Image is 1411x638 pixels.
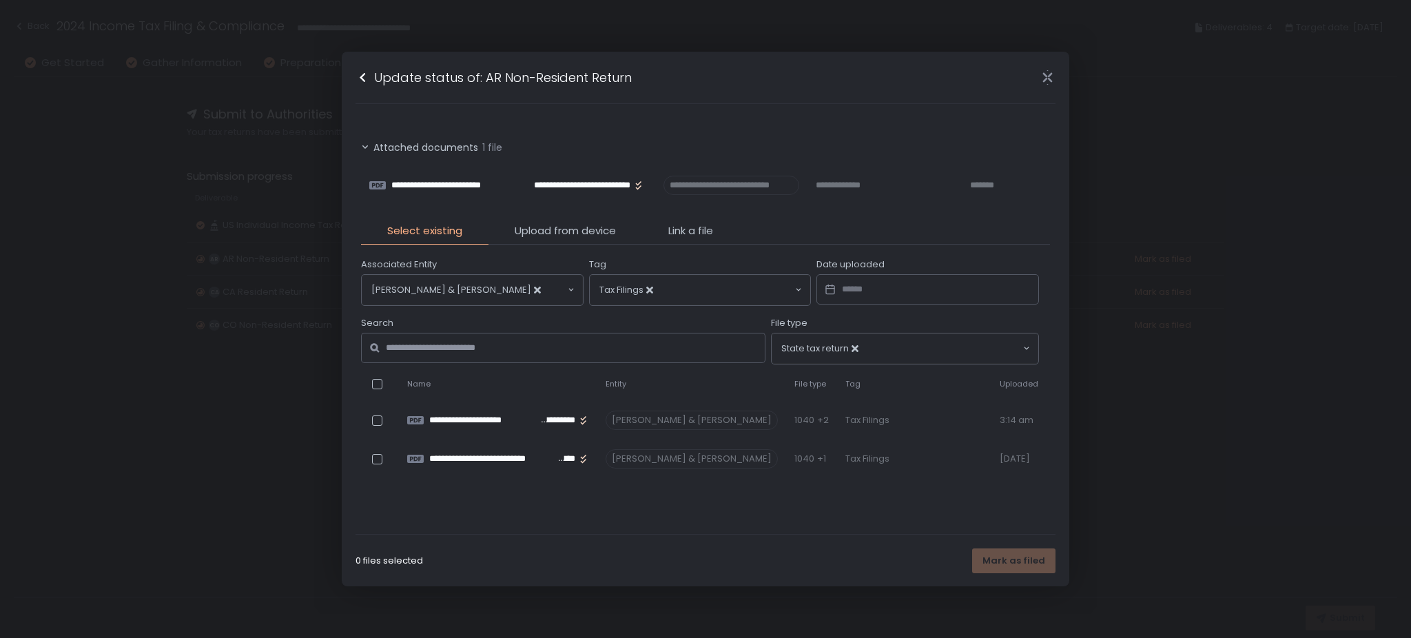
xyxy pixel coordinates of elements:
[482,141,502,154] span: 1 file
[794,379,826,389] span: File type
[534,287,541,294] button: Deselect Kathryn A. & David J. Riester
[555,283,566,297] input: Search for option
[771,317,807,329] span: File type
[794,414,814,426] div: 1040
[606,449,778,469] div: [PERSON_NAME] & [PERSON_NAME]
[816,258,885,271] span: Date uploaded
[852,345,858,352] button: Deselect State tax return
[817,453,826,465] div: +1
[361,317,393,329] span: Search
[1025,70,1069,85] div: Close
[1000,453,1030,465] span: [DATE]
[361,258,437,271] span: Associated Entity
[589,258,606,271] span: Tag
[1000,414,1033,426] span: 3:14 am
[1000,379,1038,389] span: Uploaded
[374,68,632,87] h1: Update status of: AR Non-Resident Return
[816,274,1039,305] input: Datepicker input
[772,333,1038,364] div: Search for option
[362,275,583,305] div: Search for option
[668,223,713,239] span: Link a file
[387,223,462,239] span: Select existing
[356,555,423,567] div: 0 files selected
[606,411,778,430] div: [PERSON_NAME] & [PERSON_NAME]
[599,283,667,297] span: Tax Filings
[845,379,861,389] span: Tag
[794,453,814,465] div: 1040
[872,342,1022,356] input: Search for option
[373,141,478,154] span: Attached documents
[590,275,811,305] div: Search for option
[667,283,794,297] input: Search for option
[371,283,555,297] span: [PERSON_NAME] & [PERSON_NAME]
[515,223,616,239] span: Upload from device
[646,287,653,294] button: Deselect Tax Filings
[407,379,431,389] span: Name
[606,379,626,389] span: Entity
[817,414,829,426] div: +2
[781,342,872,356] span: State tax return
